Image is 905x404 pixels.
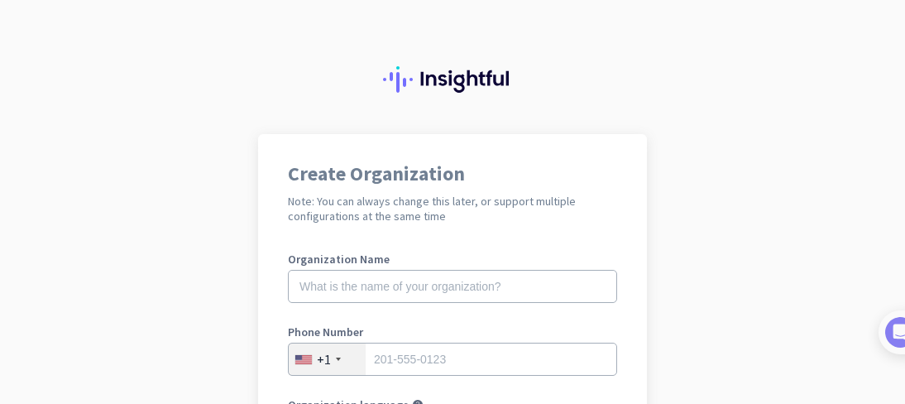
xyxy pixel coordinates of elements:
div: +1 [317,351,331,368]
h1: Create Organization [288,164,617,184]
h2: Note: You can always change this later, or support multiple configurations at the same time [288,194,617,224]
input: What is the name of your organization? [288,270,617,303]
label: Phone Number [288,326,617,338]
img: Insightful [383,66,522,93]
input: 201-555-0123 [288,343,617,376]
label: Organization Name [288,253,617,265]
